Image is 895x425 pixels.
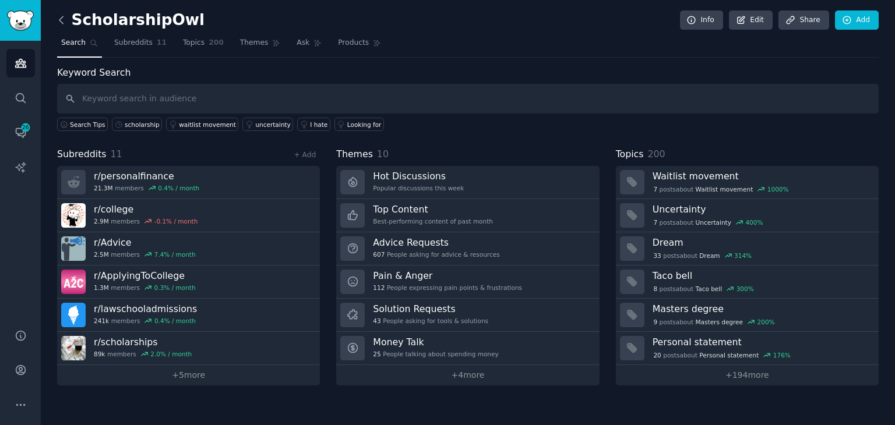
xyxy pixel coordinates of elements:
a: +5more [57,365,320,385]
div: members [94,217,198,225]
a: Products [334,34,385,58]
span: 2.9M [94,217,109,225]
span: Themes [336,147,373,162]
div: 2.0 % / month [150,350,192,358]
img: ApplyingToCollege [61,270,86,294]
img: college [61,203,86,228]
span: Topics [616,147,644,162]
div: 300 % [737,285,754,293]
div: People talking about spending money [373,350,498,358]
a: Pain & Anger112People expressing pain points & frustrations [336,265,599,299]
div: 0.4 % / month [158,184,199,192]
div: uncertainty [255,121,290,129]
div: Looking for [347,121,382,129]
span: 1.3M [94,284,109,292]
a: Advice Requests607People asking for advice & resources [336,232,599,265]
span: 7 [653,218,657,226]
div: members [94,250,196,258]
span: 607 [373,250,385,258]
div: members [94,184,199,192]
a: +194more [616,365,879,385]
a: Solution Requests43People asking for tools & solutions [336,299,599,332]
h3: r/ ApplyingToCollege [94,270,196,282]
a: Waitlist movement7postsaboutWaitlist movement1000% [616,166,879,199]
span: Taco bell [696,285,723,293]
a: Share [778,10,829,30]
div: 1000 % [767,185,789,193]
h3: Pain & Anger [373,270,522,282]
span: 43 [373,317,380,325]
h3: Uncertainty [653,203,871,215]
a: r/personalfinance21.3Mmembers0.4% / month [57,166,320,199]
h3: Dream [653,236,871,249]
a: Add [835,10,879,30]
span: 112 [373,284,385,292]
input: Keyword search in audience [57,84,879,114]
a: Masters degree9postsaboutMasters degree200% [616,299,879,332]
a: Looking for [334,118,384,131]
a: r/lawschooladmissions241kmembers0.4% / month [57,299,320,332]
div: members [94,284,196,292]
a: Hot DiscussionsPopular discussions this week [336,166,599,199]
button: Search Tips [57,118,108,131]
span: Search Tips [70,121,105,129]
span: Subreddits [57,147,107,162]
div: 0.3 % / month [154,284,196,292]
span: 200 [647,148,665,160]
div: People asking for advice & resources [373,250,499,258]
a: Uncertainty7postsaboutUncertainty400% [616,199,879,232]
h3: Advice Requests [373,236,499,249]
span: Ask [297,38,309,48]
span: Masters degree [696,318,743,326]
span: 2.5M [94,250,109,258]
a: Topics200 [179,34,228,58]
img: Advice [61,236,86,261]
div: Best-performing content of past month [373,217,493,225]
span: Personal statement [699,351,759,359]
h3: r/ personalfinance [94,170,199,182]
span: Subreddits [114,38,153,48]
div: 200 % [757,318,775,326]
a: Info [680,10,723,30]
a: scholarship [112,118,162,131]
img: GummySearch logo [7,10,34,31]
h3: Masters degree [653,303,871,315]
span: Dream [699,252,720,260]
a: +4more [336,365,599,385]
span: Themes [240,38,269,48]
div: -0.1 % / month [154,217,198,225]
a: Personal statement20postsaboutPersonal statement176% [616,332,879,365]
div: 0.4 % / month [154,317,196,325]
div: post s about [653,250,753,261]
div: 314 % [734,252,752,260]
h3: Solution Requests [373,303,488,315]
div: post s about [653,284,755,294]
div: People asking for tools & solutions [373,317,488,325]
div: scholarship [125,121,160,129]
h3: Money Talk [373,336,498,348]
a: waitlist movement [166,118,238,131]
span: 26 [20,123,31,132]
div: post s about [653,317,776,327]
h3: Top Content [373,203,493,215]
span: 10 [377,148,389,160]
a: Subreddits11 [110,34,171,58]
a: Taco bell8postsaboutTaco bell300% [616,265,879,299]
h3: r/ Advice [94,236,196,249]
h3: r/ scholarships [94,336,192,348]
a: I hate [297,118,330,131]
span: 11 [157,38,167,48]
span: 89k [94,350,105,358]
div: members [94,317,197,325]
div: post s about [653,184,790,194]
a: Edit [729,10,773,30]
img: scholarships [61,336,86,360]
a: Ask [293,34,326,58]
a: 26 [6,118,35,147]
a: Top ContentBest-performing content of past month [336,199,599,232]
a: uncertainty [242,118,293,131]
div: members [94,350,192,358]
span: 25 [373,350,380,358]
span: 20 [653,351,661,359]
span: Topics [183,38,205,48]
